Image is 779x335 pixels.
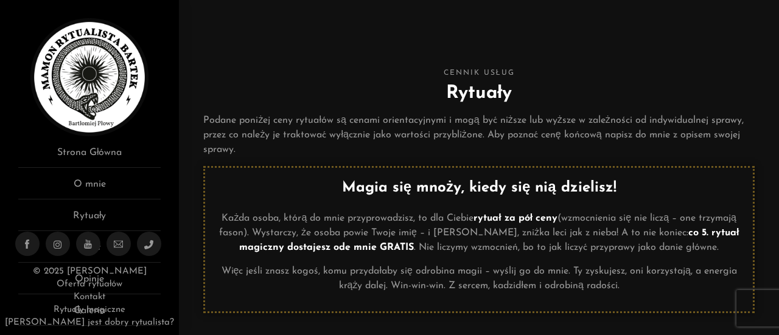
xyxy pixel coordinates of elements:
p: Więc jeśli znasz kogoś, komu przydałaby się odrobina magii – wyślij go do mnie. Ty zyskujesz, oni... [214,264,744,293]
a: Kontakt [74,292,105,302]
strong: Magia się mnoży, kiedy się nią dzielisz! [342,181,617,195]
a: Rytuały magiczne [54,305,125,314]
strong: rytuał za pół ceny [473,213,557,223]
span: Cennik usług [203,67,755,80]
a: Rytuały [18,209,161,231]
p: Podane poniżej ceny rytuałów są cenami orientacyjnymi i mogą być niższe lub wyższe w zależności o... [203,113,755,157]
a: O mnie [18,177,161,199]
h2: Rytuały [203,80,755,107]
a: Oferta rytuałów [57,280,122,289]
a: [PERSON_NAME] jest dobry rytualista? [5,318,174,327]
p: Każda osoba, którą do mnie przyprowadzisz, to dla Ciebie (wzmocnienia się nie liczą – one trzymaj... [214,211,744,255]
a: Strona Główna [18,145,161,168]
img: Rytualista Bartek [30,18,148,136]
